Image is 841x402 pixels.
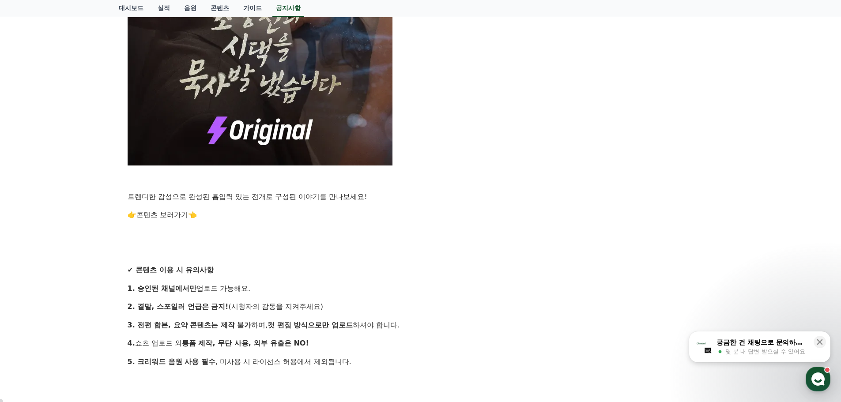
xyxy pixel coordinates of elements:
a: 설정 [114,280,170,302]
strong: 1. 승인된 채널에서만 [128,284,196,293]
p: (시청자의 감동을 지켜주세요) [128,301,714,312]
p: 👉 👈 [128,209,714,221]
a: 콘텐츠 보러가기 [136,210,188,219]
strong: ✔ 콘텐츠 이용 시 유의사항 [128,266,214,274]
strong: 롱폼 제작, 무단 사용, 외부 유출은 NO! [182,339,309,347]
p: , 미사용 시 라이선스 허용에서 제외됩니다. [128,356,714,368]
span: 대화 [81,293,91,301]
strong: 3. 전편 합본, 요약 콘텐츠는 제작 불가 [128,321,252,329]
strong: 5. 크리워드 음원 사용 필수 [128,357,216,366]
p: 쇼츠 업로드 외 [128,338,714,349]
strong: 컷 편집 방식으로만 업로드 [268,321,353,329]
a: 대화 [58,280,114,302]
p: 트렌디한 감성으로 완성된 흡입력 있는 전개로 구성된 이야기를 만나보세요! [128,191,714,203]
p: 업로드 가능해요. [128,283,714,294]
p: 하며, 하셔야 합니다. [128,319,714,331]
span: 홈 [28,293,33,300]
span: 설정 [136,293,147,300]
strong: 4. [128,339,135,347]
strong: 2. 결말, 스포일러 언급은 금지! [128,302,229,311]
a: 홈 [3,280,58,302]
